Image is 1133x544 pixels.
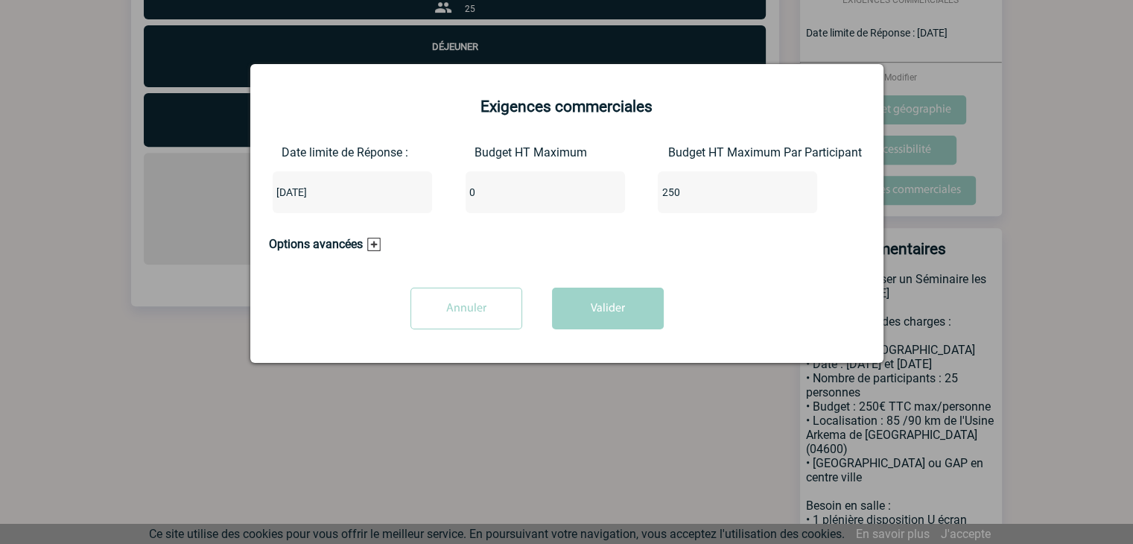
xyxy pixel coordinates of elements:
h3: Options avancées [269,237,381,251]
h2: Exigences commerciales [269,98,865,116]
label: Budget HT Maximum Par Participant [667,145,706,159]
label: Date limite de Réponse : [282,145,317,159]
input: Annuler [410,288,522,329]
label: Budget HT Maximum [475,145,510,159]
button: Valider [552,288,664,329]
